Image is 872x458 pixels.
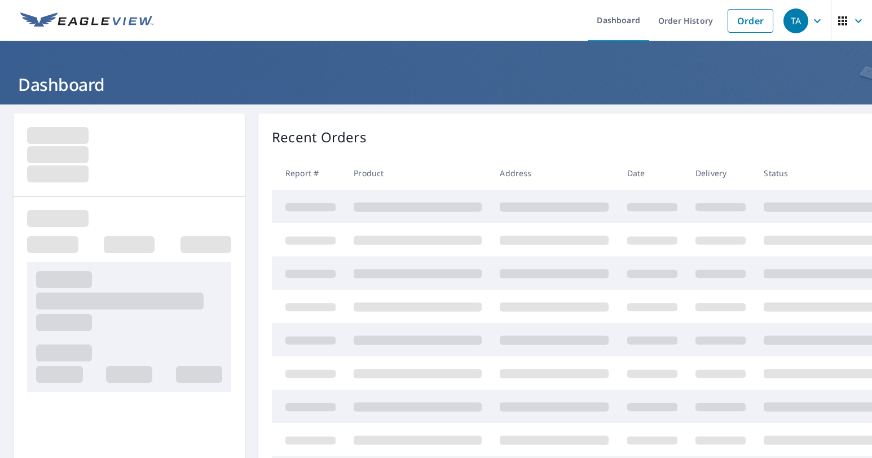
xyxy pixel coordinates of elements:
th: Delivery [686,156,755,190]
p: Recent Orders [272,127,367,147]
img: EV Logo [20,12,153,29]
div: TA [783,8,808,33]
a: Order [728,9,773,33]
th: Date [618,156,686,190]
th: Product [345,156,491,190]
h1: Dashboard [14,73,858,96]
th: Address [491,156,618,190]
th: Report # [272,156,345,190]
